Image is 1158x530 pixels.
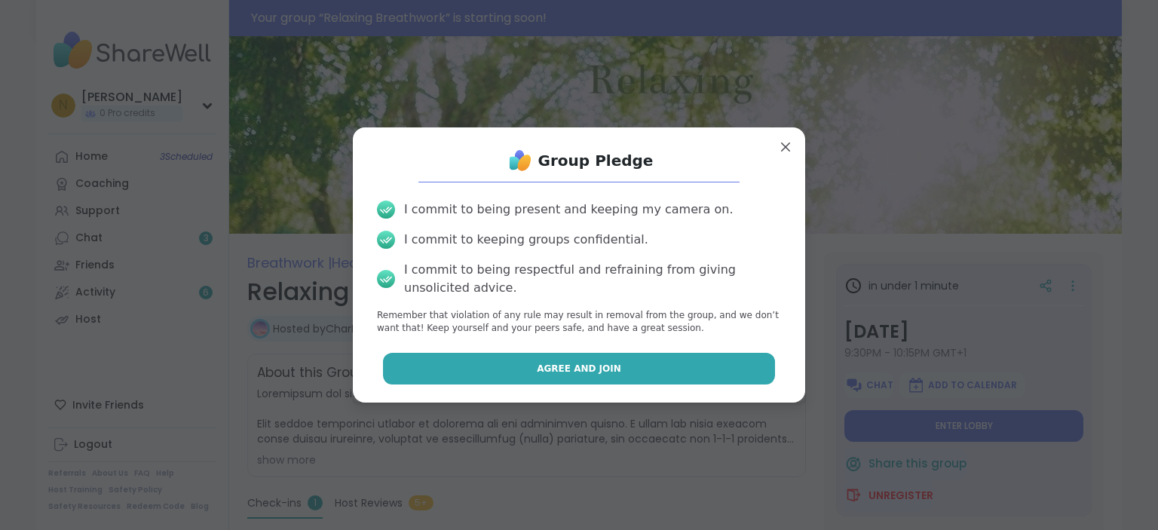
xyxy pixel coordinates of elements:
[404,201,733,219] div: I commit to being present and keeping my camera on.
[537,362,621,375] span: Agree and Join
[538,150,654,171] h1: Group Pledge
[505,146,535,176] img: ShareWell Logo
[383,353,776,384] button: Agree and Join
[404,261,781,297] div: I commit to being respectful and refraining from giving unsolicited advice.
[377,309,781,335] p: Remember that violation of any rule may result in removal from the group, and we don’t want that!...
[404,231,648,249] div: I commit to keeping groups confidential.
